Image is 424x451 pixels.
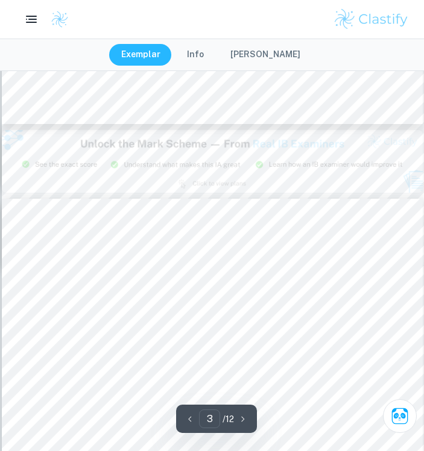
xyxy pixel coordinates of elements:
img: Clastify logo [333,7,410,31]
button: Info [175,44,216,66]
button: Exemplar [109,44,172,66]
button: [PERSON_NAME] [218,44,312,66]
p: / 12 [223,412,234,426]
img: Clastify logo [51,10,69,28]
button: Ask Clai [383,399,417,433]
a: Clastify logo [43,10,69,28]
